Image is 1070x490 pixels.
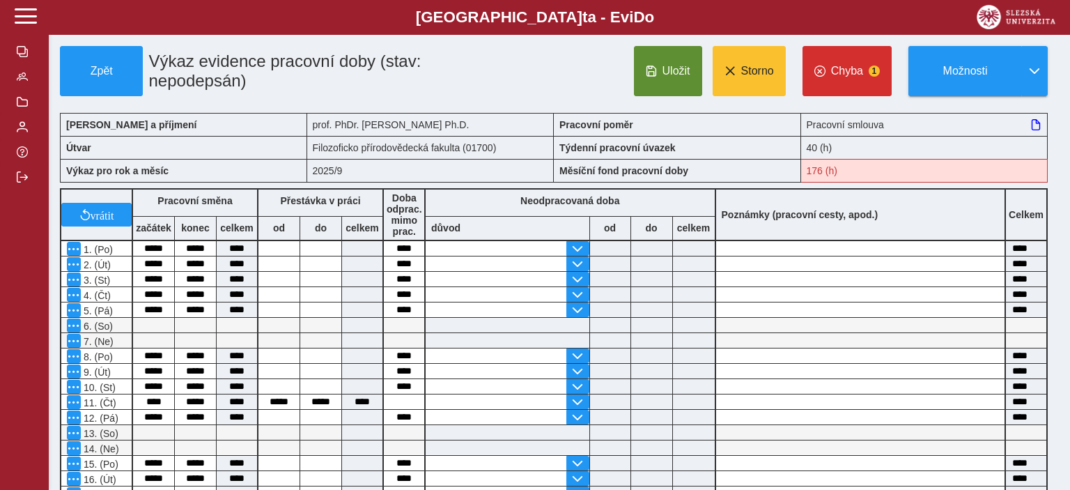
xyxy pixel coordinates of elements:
[831,65,863,77] span: Chyba
[67,426,81,440] button: Menu
[802,46,892,96] button: Chyba1
[280,195,360,206] b: Přestávka v práci
[634,46,702,96] button: Uložit
[67,457,81,470] button: Menu
[920,65,1010,77] span: Možnosti
[67,319,81,332] button: Menu
[66,142,91,153] b: Útvar
[67,257,81,271] button: Menu
[81,367,111,378] span: 9. (Út)
[81,336,114,347] span: 7. (Ne)
[713,46,786,96] button: Storno
[1009,209,1044,220] b: Celkem
[741,65,774,77] span: Storno
[520,195,619,206] b: Neodpracovaná doba
[175,222,216,233] b: konec
[157,195,232,206] b: Pracovní směna
[590,222,630,233] b: od
[42,8,1028,26] b: [GEOGRAPHIC_DATA] a - Evi
[559,119,633,130] b: Pracovní poměr
[133,222,174,233] b: začátek
[631,222,672,233] b: do
[81,275,110,286] span: 3. (St)
[143,46,476,96] h1: Výkaz evidence pracovní doby (stav: nepodepsán)
[908,46,1021,96] button: Možnosti
[81,443,119,454] span: 14. (Ne)
[300,222,341,233] b: do
[217,222,257,233] b: celkem
[67,472,81,486] button: Menu
[559,165,688,176] b: Měsíční fond pracovní doby
[716,209,884,220] b: Poznámky (pracovní cesty, apod.)
[67,242,81,256] button: Menu
[67,395,81,409] button: Menu
[673,222,715,233] b: celkem
[81,259,111,270] span: 2. (Út)
[81,290,111,301] span: 4. (Čt)
[67,303,81,317] button: Menu
[81,321,113,332] span: 6. (So)
[559,142,676,153] b: Týdenní pracovní úvazek
[81,382,116,393] span: 10. (St)
[977,5,1055,29] img: logo_web_su.png
[81,397,116,408] span: 11. (Čt)
[662,65,690,77] span: Uložit
[387,192,422,237] b: Doba odprac. mimo prac.
[801,159,1048,183] div: Fond pracovní doby (176 h) a součet hodin (168 h) se neshodují!
[307,113,555,136] div: prof. PhDr. [PERSON_NAME] Ph.D.
[91,209,114,220] span: vrátit
[67,380,81,394] button: Menu
[431,222,460,233] b: důvod
[81,428,118,439] span: 13. (So)
[67,334,81,348] button: Menu
[582,8,587,26] span: t
[81,459,118,470] span: 15. (Po)
[67,365,81,378] button: Menu
[81,244,113,255] span: 1. (Po)
[645,8,655,26] span: o
[81,305,113,316] span: 5. (Pá)
[67,441,81,455] button: Menu
[258,222,300,233] b: od
[67,273,81,286] button: Menu
[81,413,118,424] span: 12. (Pá)
[633,8,644,26] span: D
[66,165,169,176] b: Výkaz pro rok a měsíc
[66,65,137,77] span: Zpět
[61,203,132,227] button: vrátit
[81,351,113,362] span: 8. (Po)
[66,119,196,130] b: [PERSON_NAME] a příjmení
[342,222,382,233] b: celkem
[67,349,81,363] button: Menu
[60,46,143,96] button: Zpět
[801,136,1048,159] div: 40 (h)
[67,288,81,302] button: Menu
[801,113,1048,136] div: Pracovní smlouva
[67,411,81,424] button: Menu
[307,136,555,159] div: Filozoficko přírodovědecká fakulta (01700)
[81,474,116,485] span: 16. (Út)
[869,66,880,77] span: 1
[307,159,555,183] div: 2025/9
